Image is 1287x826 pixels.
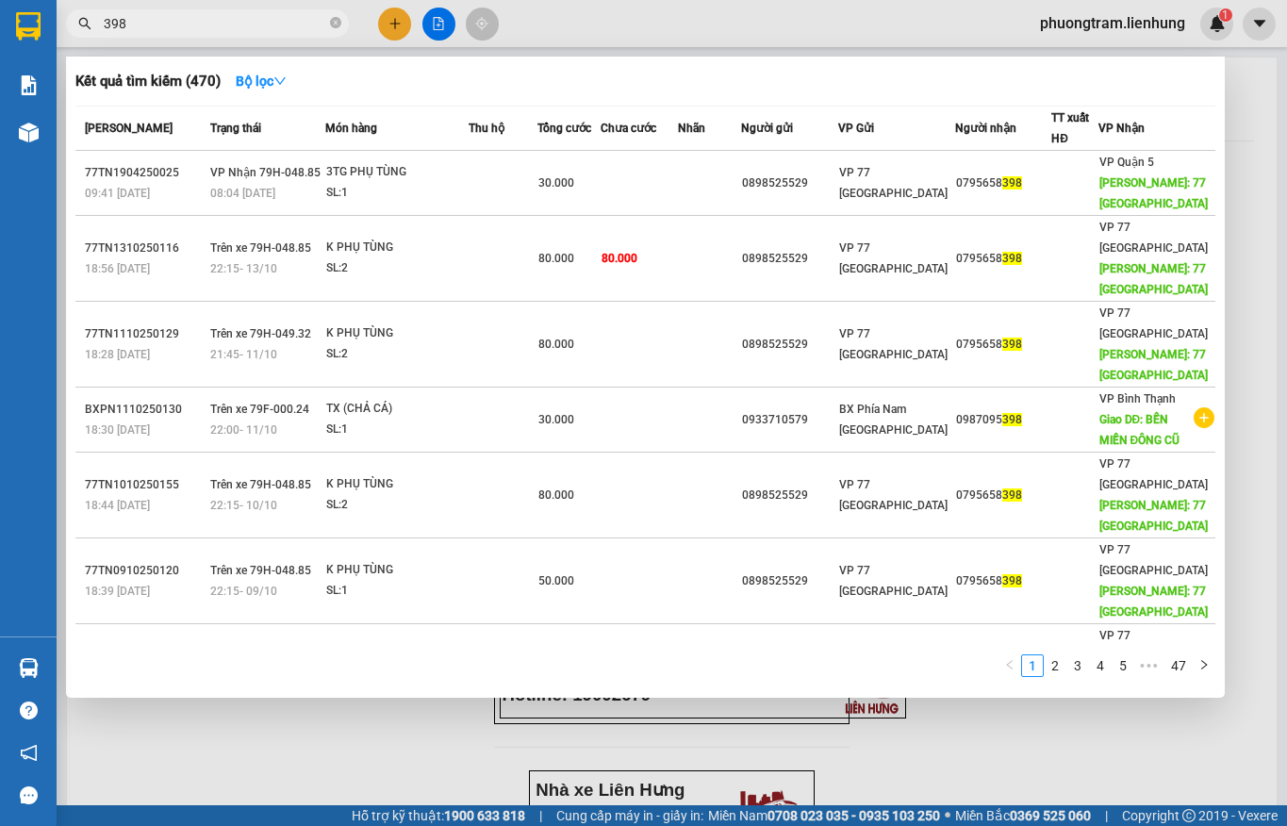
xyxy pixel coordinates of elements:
span: 398 [1002,252,1022,265]
span: VP Quận 5 [1099,156,1154,169]
li: Next Page [1193,654,1215,677]
li: 5 [1112,654,1134,677]
div: SL: 2 [326,495,468,516]
span: notification [20,744,38,762]
span: 80.000 [538,338,574,351]
span: close-circle [330,15,341,33]
span: 22:15 - 13/10 [210,262,277,275]
div: 0898525529 [742,173,837,193]
span: 80.000 [538,252,574,265]
span: Trên xe 79H-048.85 [210,241,311,255]
button: right [1193,654,1215,677]
span: [PERSON_NAME] [85,122,173,135]
div: 77TN1110250129 [85,324,205,344]
div: K PHỤ TÙNG [326,474,468,495]
span: search [78,17,91,30]
span: VP 77 [GEOGRAPHIC_DATA] [1099,221,1208,255]
span: [PERSON_NAME]: 77 [GEOGRAPHIC_DATA] [1099,348,1208,382]
span: TT xuất HĐ [1051,111,1089,145]
span: VP 77 [GEOGRAPHIC_DATA] [1099,306,1208,340]
div: SL: 2 [326,258,468,279]
span: 50.000 [538,574,574,587]
div: 0898525529 [742,486,837,505]
span: question-circle [20,702,38,719]
span: 80.000 [602,252,637,265]
span: VP Nhận [1098,122,1145,135]
span: 09:41 [DATE] [85,187,150,200]
span: ••• [1134,654,1164,677]
span: 30.000 [538,413,574,426]
div: 77TN1310250116 [85,239,205,258]
span: 398 [1002,176,1022,190]
span: 18:56 [DATE] [85,262,150,275]
span: Người gửi [741,122,793,135]
div: 0795658 [956,571,1051,591]
li: 3 [1066,654,1089,677]
span: Trên xe 79H-049.32 [210,327,311,340]
span: BX Phía Nam [GEOGRAPHIC_DATA] [839,403,948,437]
strong: Bộ lọc [236,74,287,89]
span: 22:00 - 11/10 [210,423,277,437]
div: 0795658 [956,249,1051,269]
div: K PHỤ TÙNG [326,560,468,581]
span: 18:44 [DATE] [85,499,150,512]
span: 18:30 [DATE] [85,423,150,437]
span: VP 77 [GEOGRAPHIC_DATA] [839,166,948,200]
span: 80.000 [538,488,574,502]
span: VP Nhận 79H-048.85 [210,166,321,179]
span: 22:15 - 10/10 [210,499,277,512]
span: Món hàng [325,122,377,135]
span: VP Gửi [838,122,874,135]
span: Người nhận [955,122,1016,135]
div: 0898525529 [742,249,837,269]
div: 0987095 [956,410,1051,430]
span: Nhãn [678,122,705,135]
span: VP Bình Thạnh [1099,392,1176,405]
span: Trên xe 79F-000.24 [210,403,309,416]
span: Trạng thái [210,122,261,135]
img: logo-vxr [16,12,41,41]
span: Trên xe 79H-048.85 [210,478,311,491]
div: 77TN1010250155 [85,475,205,495]
img: warehouse-icon [19,658,39,678]
h3: Kết quả tìm kiếm ( 470 ) [75,72,221,91]
span: 398 [1002,338,1022,351]
span: [PERSON_NAME]: 77 [GEOGRAPHIC_DATA] [1099,585,1208,619]
span: Giao DĐ: BẾN MIỀN ĐÔNG CŨ [1099,413,1180,447]
span: VP 77 [GEOGRAPHIC_DATA] [839,327,948,361]
span: VP 77 [GEOGRAPHIC_DATA] [1099,543,1208,577]
div: SL: 2 [326,344,468,365]
li: 1 [1021,654,1044,677]
a: 47 [1165,655,1192,676]
span: down [273,74,287,88]
span: message [20,786,38,804]
span: Thu hộ [469,122,504,135]
span: Tổng cước [537,122,591,135]
div: 0898525529 [742,571,837,591]
span: right [1198,659,1210,670]
span: 08:04 [DATE] [210,187,275,200]
input: Tìm tên, số ĐT hoặc mã đơn [104,13,326,34]
img: solution-icon [19,75,39,95]
div: TX (CHẢ CÁ) [326,399,468,420]
div: 77TN0910250120 [85,561,205,581]
li: Next 5 Pages [1134,654,1164,677]
div: 77TN1904250025 [85,163,205,183]
li: Previous Page [998,654,1021,677]
img: warehouse-icon [19,123,39,142]
span: VP 77 [GEOGRAPHIC_DATA] [1099,457,1208,491]
span: VP 77 [GEOGRAPHIC_DATA] [839,478,948,512]
span: [PERSON_NAME]: 77 [GEOGRAPHIC_DATA] [1099,262,1208,296]
a: 5 [1113,655,1133,676]
div: 0795658 [956,335,1051,355]
span: plus-circle [1194,407,1214,428]
li: 4 [1089,654,1112,677]
div: 3TG PHỤ TÙNG [326,162,468,183]
span: Trên xe 79H-048.85 [210,564,311,577]
div: SL: 1 [326,420,468,440]
a: 2 [1045,655,1065,676]
span: 30.000 [538,176,574,190]
li: 2 [1044,654,1066,677]
span: VP 77 [GEOGRAPHIC_DATA] [1099,629,1208,663]
div: K PHỤ TÙNG [326,323,468,344]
